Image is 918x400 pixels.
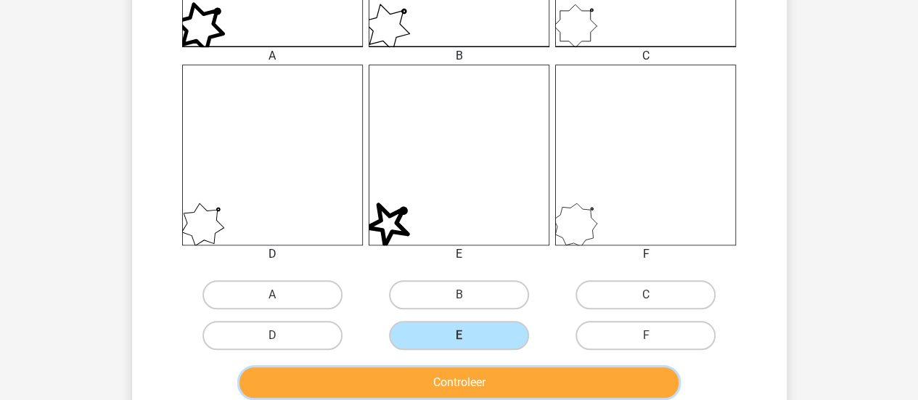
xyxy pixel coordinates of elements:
[171,47,374,65] div: A
[202,321,343,350] label: D
[575,321,716,350] label: F
[171,245,374,263] div: D
[202,280,343,309] label: A
[239,367,679,398] button: Controleer
[544,47,747,65] div: C
[358,47,560,65] div: B
[544,245,747,263] div: F
[358,245,560,263] div: E
[389,280,529,309] label: B
[389,321,529,350] label: E
[575,280,716,309] label: C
